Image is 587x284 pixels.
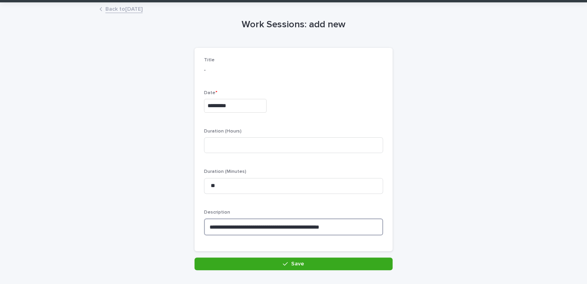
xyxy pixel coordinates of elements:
span: Save [291,261,304,267]
p: - [204,66,383,74]
span: Duration (Hours) [204,129,242,134]
a: Back to[DATE] [105,4,143,13]
span: Title [204,58,215,62]
span: Description [204,210,230,215]
span: Date [204,91,217,95]
button: Save [194,257,393,270]
span: Duration (Minutes) [204,169,246,174]
h1: Work Sessions: add new [194,19,393,30]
